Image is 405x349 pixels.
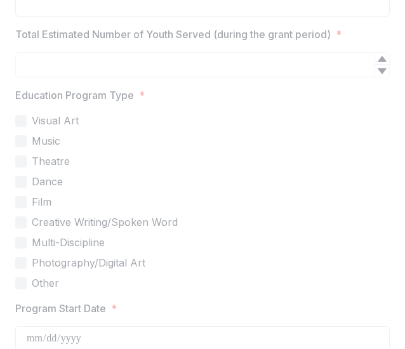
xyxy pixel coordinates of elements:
[15,27,331,42] p: Total Estimated Number of Youth Served (during the grant period)
[32,275,59,291] span: Other
[32,154,70,169] span: Theatre
[32,235,105,250] span: Multi-Discipline
[32,214,178,230] span: Creative Writing/Spoken Word
[32,113,79,128] span: Visual Art
[32,255,145,270] span: Photography/Digital Art
[15,88,134,103] p: Education Program Type
[32,194,51,209] span: Film
[15,301,106,316] p: Program Start Date
[32,174,63,189] span: Dance
[32,133,60,148] span: Music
